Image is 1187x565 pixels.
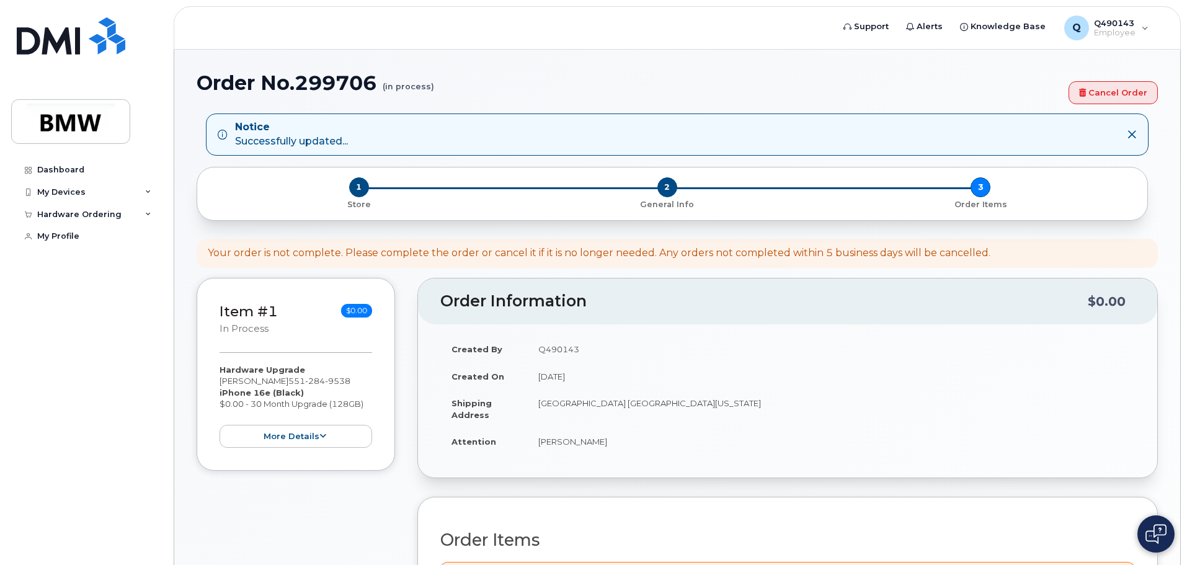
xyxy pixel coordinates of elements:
[451,344,502,354] strong: Created By
[451,371,504,381] strong: Created On
[515,199,819,210] p: General Info
[208,246,990,260] div: Your order is not complete. Please complete the order or cancel it if it is no longer needed. Any...
[220,323,269,334] small: in process
[288,376,350,386] span: 551
[383,72,434,91] small: (in process)
[220,364,372,448] div: [PERSON_NAME] $0.00 - 30 Month Upgrade (128GB)
[212,199,505,210] p: Store
[220,303,278,320] a: Item #1
[349,177,369,197] span: 1
[440,531,1135,549] h2: Order Items
[527,363,1135,390] td: [DATE]
[440,293,1088,310] h2: Order Information
[1069,81,1158,104] a: Cancel Order
[527,389,1135,428] td: [GEOGRAPHIC_DATA] [GEOGRAPHIC_DATA][US_STATE]
[305,376,325,386] span: 284
[220,425,372,448] button: more details
[527,336,1135,363] td: Q490143
[197,72,1062,94] h1: Order No.299706
[510,197,824,210] a: 2 General Info
[235,120,348,135] strong: Notice
[451,398,492,420] strong: Shipping Address
[325,376,350,386] span: 9538
[1145,524,1167,544] img: Open chat
[527,428,1135,455] td: [PERSON_NAME]
[657,177,677,197] span: 2
[220,365,305,375] strong: Hardware Upgrade
[235,120,348,149] div: Successfully updated...
[451,437,496,447] strong: Attention
[207,197,510,210] a: 1 Store
[341,304,372,318] span: $0.00
[1088,290,1126,313] div: $0.00
[220,388,304,398] strong: iPhone 16e (Black)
